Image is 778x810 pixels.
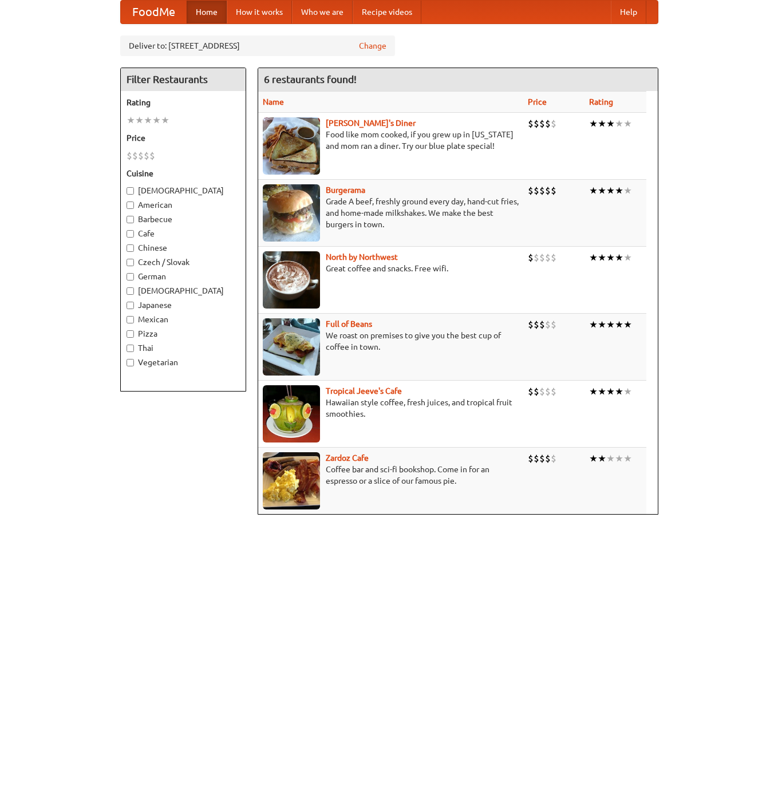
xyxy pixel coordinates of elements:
[359,40,386,52] a: Change
[326,319,372,329] a: Full of Beans
[263,184,320,242] img: burgerama.jpg
[127,345,134,352] input: Thai
[263,330,519,353] p: We roast on premises to give you the best cup of coffee in town.
[611,1,646,23] a: Help
[534,452,539,465] li: $
[551,184,556,197] li: $
[127,168,240,179] h5: Cuisine
[353,1,421,23] a: Recipe videos
[263,452,320,509] img: zardoz.jpg
[606,452,615,465] li: ★
[598,117,606,130] li: ★
[623,184,632,197] li: ★
[551,318,556,331] li: $
[589,184,598,197] li: ★
[127,330,134,338] input: Pizza
[528,318,534,331] li: $
[187,1,227,23] a: Home
[135,114,144,127] li: ★
[551,251,556,264] li: $
[534,251,539,264] li: $
[326,386,402,396] a: Tropical Jeeve's Cafe
[127,273,134,280] input: German
[528,184,534,197] li: $
[149,149,155,162] li: $
[127,271,240,282] label: German
[127,114,135,127] li: ★
[539,184,545,197] li: $
[528,117,534,130] li: $
[127,287,134,295] input: [DEMOGRAPHIC_DATA]
[615,184,623,197] li: ★
[127,314,240,325] label: Mexican
[127,242,240,254] label: Chinese
[615,117,623,130] li: ★
[545,385,551,398] li: $
[127,285,240,297] label: [DEMOGRAPHIC_DATA]
[127,97,240,108] h5: Rating
[623,385,632,398] li: ★
[598,251,606,264] li: ★
[528,385,534,398] li: $
[161,114,169,127] li: ★
[263,129,519,152] p: Food like mom cooked, if you grew up in [US_STATE] and mom ran a diner. Try our blue plate special!
[615,318,623,331] li: ★
[121,68,246,91] h4: Filter Restaurants
[127,256,240,268] label: Czech / Slovak
[615,385,623,398] li: ★
[623,318,632,331] li: ★
[589,318,598,331] li: ★
[528,97,547,106] a: Price
[127,185,240,196] label: [DEMOGRAPHIC_DATA]
[127,244,134,252] input: Chinese
[127,259,134,266] input: Czech / Slovak
[127,187,134,195] input: [DEMOGRAPHIC_DATA]
[127,299,240,311] label: Japanese
[121,1,187,23] a: FoodMe
[606,251,615,264] li: ★
[326,252,398,262] a: North by Northwest
[326,453,369,463] a: Zardoz Cafe
[152,114,161,127] li: ★
[539,318,545,331] li: $
[292,1,353,23] a: Who we are
[534,385,539,398] li: $
[598,385,606,398] li: ★
[545,318,551,331] li: $
[263,251,320,309] img: north.jpg
[263,385,320,442] img: jeeves.jpg
[615,452,623,465] li: ★
[528,452,534,465] li: $
[534,318,539,331] li: $
[589,97,613,106] a: Rating
[623,117,632,130] li: ★
[606,385,615,398] li: ★
[127,228,240,239] label: Cafe
[606,184,615,197] li: ★
[127,328,240,339] label: Pizza
[545,117,551,130] li: $
[263,263,519,274] p: Great coffee and snacks. Free wifi.
[127,342,240,354] label: Thai
[539,117,545,130] li: $
[589,251,598,264] li: ★
[623,452,632,465] li: ★
[528,251,534,264] li: $
[127,149,132,162] li: $
[127,214,240,225] label: Barbecue
[326,118,416,128] a: [PERSON_NAME]'s Diner
[144,149,149,162] li: $
[264,74,357,85] ng-pluralize: 6 restaurants found!
[551,117,556,130] li: $
[326,185,365,195] a: Burgerama
[263,397,519,420] p: Hawaiian style coffee, fresh juices, and tropical fruit smoothies.
[606,318,615,331] li: ★
[539,452,545,465] li: $
[598,318,606,331] li: ★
